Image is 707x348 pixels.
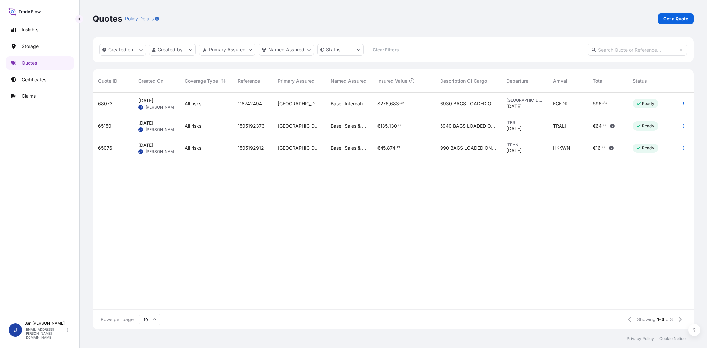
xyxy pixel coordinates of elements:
[553,145,570,151] span: HKKWN
[98,78,117,84] span: Quote ID
[642,101,654,106] p: Ready
[238,145,264,151] span: 1505192912
[138,142,153,148] span: [DATE]
[642,145,654,151] p: Ready
[553,123,566,129] span: TRALI
[98,123,111,129] span: 65150
[377,146,380,150] span: €
[331,145,367,151] span: Basell Sales & Marketing Company B.V.
[506,98,542,103] span: [GEOGRAPHIC_DATA]
[326,46,340,53] p: Status
[25,321,66,326] p: Jan [PERSON_NAME]
[658,13,694,24] a: Get a Quote
[367,44,404,55] button: Clear Filters
[386,146,387,150] span: ,
[22,27,38,33] p: Insights
[146,105,178,110] span: [PERSON_NAME]
[642,123,654,129] p: Ready
[238,123,265,129] span: 1505192373
[209,46,246,53] p: Primary Assured
[602,102,603,104] span: .
[553,100,568,107] span: EGEDK
[331,123,367,129] span: Basell Sales & Marketing Company B.V.
[98,100,113,107] span: 68073
[603,102,607,104] span: 84
[25,327,66,339] p: [EMAIL_ADDRESS][PERSON_NAME][DOMAIN_NAME]
[377,101,380,106] span: $
[380,101,389,106] span: 276
[268,46,304,53] p: Named Assured
[6,23,74,36] a: Insights
[139,126,142,133] span: JF
[6,89,74,103] a: Claims
[380,124,388,128] span: 185
[219,77,227,85] button: Sort
[506,125,522,132] span: [DATE]
[395,146,396,149] span: .
[146,149,178,154] span: [PERSON_NAME]
[108,46,133,53] p: Created on
[6,40,74,53] a: Storage
[185,123,201,129] span: All risks
[593,78,604,84] span: Total
[22,93,36,99] p: Claims
[389,124,397,128] span: 130
[99,44,146,56] button: createdOn Filter options
[387,146,395,150] span: 874
[553,78,567,84] span: Arrival
[98,145,112,151] span: 65076
[506,120,542,125] span: ITBRI
[22,76,46,83] p: Certificates
[398,124,402,127] span: 00
[440,78,487,84] span: Description Of Cargo
[238,100,267,107] span: 1187424940 5013112508 5013113957
[601,146,602,149] span: .
[602,146,606,149] span: 06
[593,101,596,106] span: $
[440,100,496,107] span: 6930 BAGS LOADED ONTO 126 PALLETS LOADED INTO 7 40' HIGH CUBE CONTAINER PURELL PE 3020D
[331,100,367,107] span: Basell International Trading FZE
[138,120,153,126] span: [DATE]
[627,336,654,341] a: Privacy Policy
[399,102,400,104] span: .
[637,316,656,323] span: Showing
[588,44,687,56] input: Search Quote or Reference...
[659,336,686,341] a: Cookie Notice
[278,145,320,151] span: [GEOGRAPHIC_DATA]
[185,78,218,84] span: Coverage Type
[22,60,37,66] p: Quotes
[397,146,400,149] span: 13
[14,327,17,333] span: J
[593,146,596,150] span: €
[138,78,163,84] span: Created On
[139,104,142,111] span: JF
[596,101,602,106] span: 96
[440,145,496,151] span: 990 BAGS LOADED ONTO 18 PALLETS LOADED INTO 1 40' CONTAINER(S) CLYRELL EC340Q
[633,78,647,84] span: Status
[388,124,389,128] span: ,
[22,43,39,50] p: Storage
[278,100,320,107] span: [GEOGRAPHIC_DATA]
[93,13,122,24] p: Quotes
[158,46,183,53] p: Created by
[666,316,673,323] span: of 3
[663,15,688,22] p: Get a Quote
[440,123,496,129] span: 5940 BAGS LOADED ONTO 108 PALLETS LOADED INTO 6 40' CONTAINER(S) ADSTIF HA622H
[506,103,522,110] span: [DATE]
[185,100,201,107] span: All risks
[506,78,528,84] span: Departure
[6,56,74,70] a: Quotes
[506,142,542,147] span: ITRAN
[317,44,364,56] button: certificateStatus Filter options
[278,123,320,129] span: [GEOGRAPHIC_DATA]
[657,316,664,323] span: 1-3
[400,102,404,104] span: 45
[185,145,201,151] span: All risks
[331,78,367,84] span: Named Assured
[602,124,603,127] span: .
[259,44,314,56] button: cargoOwner Filter options
[593,124,596,128] span: €
[397,124,398,127] span: .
